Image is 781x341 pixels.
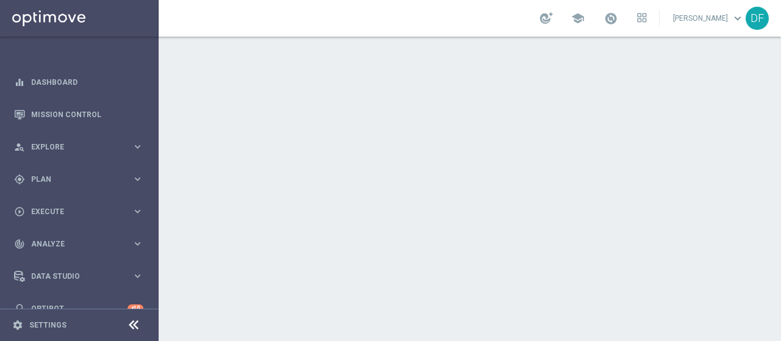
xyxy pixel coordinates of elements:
i: equalizer [14,77,25,88]
button: Data Studio keyboard_arrow_right [13,271,144,281]
button: Mission Control [13,110,144,120]
div: Mission Control [14,98,143,131]
div: Explore [14,142,132,153]
span: Execute [31,208,132,215]
i: keyboard_arrow_right [132,141,143,153]
button: person_search Explore keyboard_arrow_right [13,142,144,152]
div: Dashboard [14,66,143,98]
i: settings [12,320,23,331]
div: Optibot [14,292,143,325]
i: person_search [14,142,25,153]
i: lightbulb [14,303,25,314]
i: gps_fixed [14,174,25,185]
span: keyboard_arrow_down [731,12,744,25]
i: play_circle_outline [14,206,25,217]
span: school [571,12,585,25]
a: [PERSON_NAME]keyboard_arrow_down [672,9,746,27]
span: Analyze [31,240,132,248]
button: track_changes Analyze keyboard_arrow_right [13,239,144,249]
i: keyboard_arrow_right [132,173,143,185]
div: Data Studio [14,271,132,282]
div: Execute [14,206,132,217]
button: equalizer Dashboard [13,77,144,87]
span: Plan [31,176,132,183]
a: Dashboard [31,66,143,98]
span: Data Studio [31,273,132,280]
button: lightbulb Optibot +10 [13,304,144,314]
span: Explore [31,143,132,151]
i: keyboard_arrow_right [132,206,143,217]
i: keyboard_arrow_right [132,238,143,249]
div: DF [746,7,769,30]
i: track_changes [14,239,25,249]
div: Analyze [14,239,132,249]
a: Settings [29,321,67,329]
a: Mission Control [31,98,143,131]
i: keyboard_arrow_right [132,270,143,282]
div: Plan [14,174,132,185]
div: +10 [128,304,143,312]
button: play_circle_outline Execute keyboard_arrow_right [13,207,144,217]
a: Optibot [31,292,128,325]
button: gps_fixed Plan keyboard_arrow_right [13,174,144,184]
